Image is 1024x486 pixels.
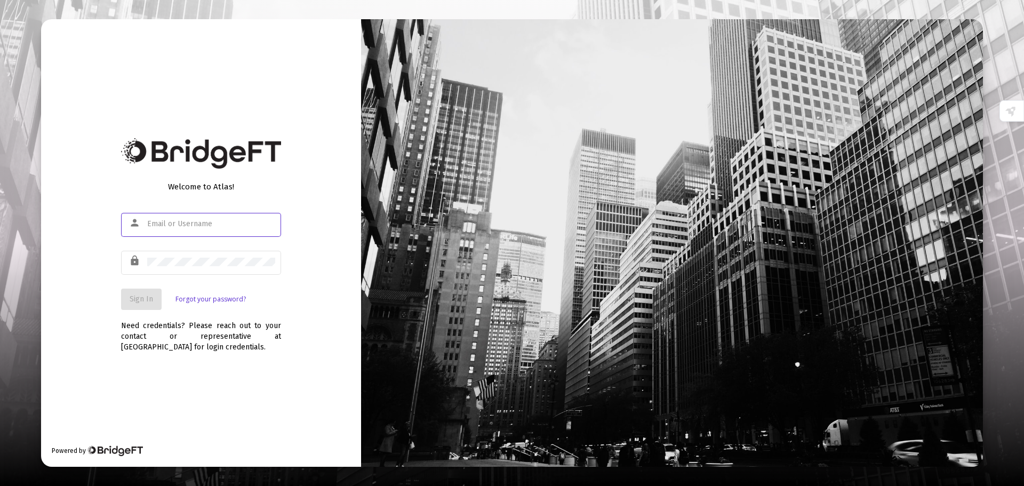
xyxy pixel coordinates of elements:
div: Need credentials? Please reach out to your contact or representative at [GEOGRAPHIC_DATA] for log... [121,310,281,353]
div: Powered by [52,445,143,456]
button: Sign In [121,289,162,310]
span: Sign In [130,294,153,304]
mat-icon: lock [129,254,142,267]
mat-icon: person [129,217,142,229]
input: Email or Username [147,220,275,228]
div: Welcome to Atlas! [121,181,281,192]
a: Forgot your password? [175,294,246,305]
img: Bridge Financial Technology Logo [87,445,143,456]
img: Bridge Financial Technology Logo [121,138,281,169]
